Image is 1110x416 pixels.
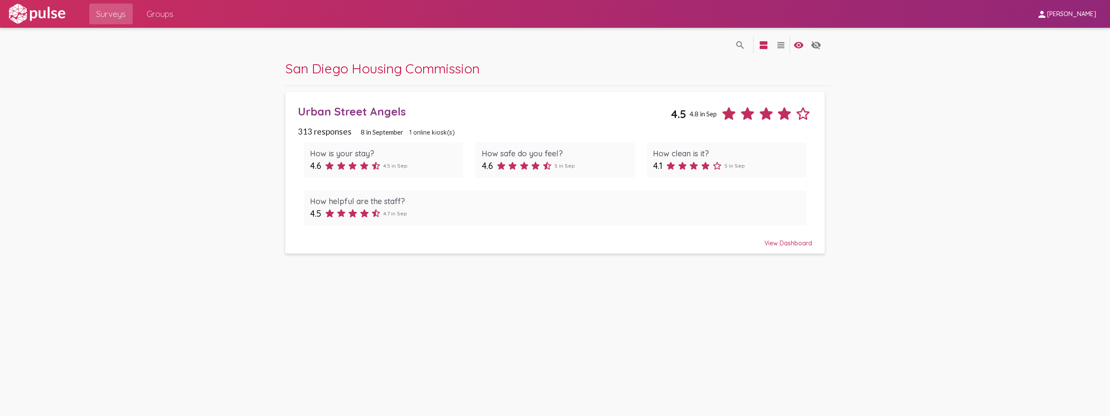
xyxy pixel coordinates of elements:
[725,162,745,169] span: 5 in Sep
[89,3,133,24] a: Surveys
[285,92,824,254] a: Urban Street Angels4.54.8 in Sep313 responses8 in September1 online kiosk(s)How is your stay?4.64...
[1047,10,1096,18] span: [PERSON_NAME]
[689,110,717,118] span: 4.8 in Sep
[7,3,67,25] img: white-logo.svg
[383,210,407,217] span: 4.7 in Sep
[731,36,749,53] button: language
[776,40,786,50] mat-icon: language
[653,160,663,171] span: 4.1
[147,6,173,22] span: Groups
[735,40,745,50] mat-icon: language
[310,160,321,171] span: 4.6
[298,126,352,136] span: 313 responses
[807,36,825,53] button: language
[285,60,480,77] span: San Diego Housing Commission
[758,40,769,50] mat-icon: language
[1037,9,1047,20] mat-icon: person
[482,160,493,171] span: 4.6
[96,6,126,22] span: Surveys
[793,40,804,50] mat-icon: language
[383,162,408,169] span: 4.5 in Sep
[555,162,575,169] span: 5 in Sep
[310,196,800,206] div: How helpful are the staff?
[1030,6,1103,22] button: [PERSON_NAME]
[653,149,800,158] div: How clean is it?
[298,231,813,247] div: View Dashboard
[811,40,821,50] mat-icon: language
[310,149,457,158] div: How is your stay?
[310,208,321,219] span: 4.5
[772,36,790,53] button: language
[482,149,629,158] div: How safe do you feel?
[409,129,455,136] span: 1 online kiosk(s)
[755,36,772,53] button: language
[140,3,180,24] a: Groups
[671,107,686,121] span: 4.5
[298,105,671,118] div: Urban Street Angels
[790,36,807,53] button: language
[361,128,403,136] span: 8 in September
